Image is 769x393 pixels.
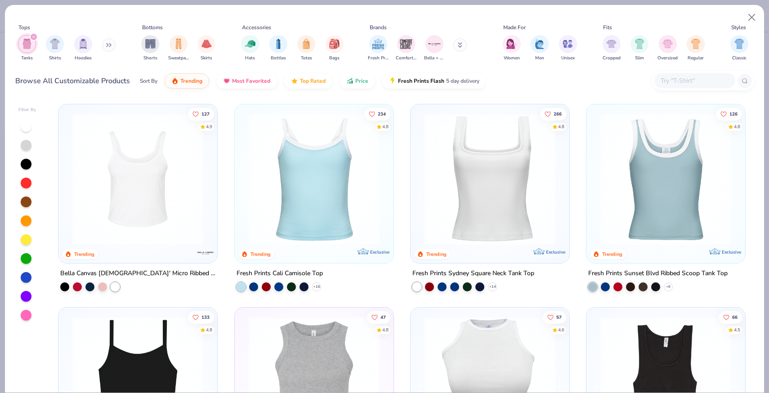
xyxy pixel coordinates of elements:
[734,327,740,334] div: 4.5
[688,55,704,62] span: Regular
[241,35,259,62] div: filter for Hats
[399,37,413,51] img: Comfort Colors Image
[188,107,214,120] button: Like
[503,23,526,31] div: Made For
[49,55,61,62] span: Shirts
[355,77,368,85] span: Price
[666,284,671,290] span: + 6
[722,249,741,255] span: Exclusive
[657,35,678,62] div: filter for Oversized
[531,35,549,62] button: filter button
[734,123,740,130] div: 4.8
[269,35,287,62] button: filter button
[543,311,566,324] button: Like
[396,55,416,62] span: Comfort Colors
[216,73,277,89] button: Most Favorited
[242,23,271,31] div: Accessories
[197,244,215,262] img: Bella + Canvas logo
[245,39,255,49] img: Hats Image
[364,107,390,120] button: Like
[563,39,573,49] img: Unisex Image
[730,35,748,62] button: filter button
[370,249,389,255] span: Exclusive
[603,35,621,62] div: filter for Cropped
[428,37,441,51] img: Bella + Canvas Image
[734,39,745,49] img: Classic Image
[174,39,183,49] img: Sweatpants Image
[489,284,496,290] span: + 14
[368,35,389,62] div: filter for Fresh Prints
[241,35,259,62] button: filter button
[21,55,33,62] span: Tanks
[657,55,678,62] span: Oversized
[326,35,344,62] button: filter button
[201,39,212,49] img: Skirts Image
[554,112,562,116] span: 266
[244,113,384,245] img: a25d9891-da96-49f3-a35e-76288174bf3a
[382,73,486,89] button: Fresh Prints Flash5 day delivery
[300,77,326,85] span: Top Rated
[141,35,159,62] div: filter for Shorts
[558,123,564,130] div: 4.8
[143,55,157,62] span: Shorts
[18,107,36,113] div: Filter By
[206,123,212,130] div: 4.9
[546,249,565,255] span: Exclusive
[556,315,562,320] span: 57
[743,9,760,26] button: Close
[165,73,209,89] button: Trending
[630,35,648,62] button: filter button
[384,113,525,245] img: 61d0f7fa-d448-414b-acbf-5d07f88334cb
[719,311,742,324] button: Like
[398,77,444,85] span: Fresh Prints Flash
[603,23,612,31] div: Fits
[18,35,36,62] div: filter for Tanks
[603,55,621,62] span: Cropped
[18,35,36,62] button: filter button
[606,39,617,49] img: Cropped Image
[313,284,320,290] span: + 16
[506,39,517,49] img: Women Image
[46,35,64,62] div: filter for Shirts
[730,35,748,62] div: filter for Classic
[60,268,215,279] div: Bella Canvas [DEMOGRAPHIC_DATA]' Micro Ribbed Scoop Tank
[74,35,92,62] div: filter for Hoodies
[75,55,92,62] span: Hoodies
[206,327,212,334] div: 4.8
[635,39,644,49] img: Slim Image
[301,55,312,62] span: Totes
[691,39,701,49] img: Regular Image
[284,73,332,89] button: Top Rated
[370,23,387,31] div: Brands
[588,268,728,279] div: Fresh Prints Sunset Blvd Ribbed Scoop Tank Top
[188,311,214,324] button: Like
[237,268,323,279] div: Fresh Prints Cali Camisole Top
[531,35,549,62] div: filter for Men
[377,112,385,116] span: 234
[560,113,701,245] img: 63ed7c8a-03b3-4701-9f69-be4b1adc9c5f
[245,55,255,62] span: Hats
[424,55,445,62] span: Bella + Canvas
[660,76,729,86] input: Try "T-Shirt"
[716,107,742,120] button: Like
[371,37,385,51] img: Fresh Prints Image
[732,55,747,62] span: Classic
[142,23,163,31] div: Bottoms
[424,35,445,62] div: filter for Bella + Canvas
[504,55,520,62] span: Women
[559,35,577,62] div: filter for Unisex
[197,35,215,62] div: filter for Skirts
[561,55,575,62] span: Unisex
[67,113,208,245] img: 20f92389-67fb-464f-b82a-18d02be585a0
[662,39,673,49] img: Oversized Image
[380,315,385,320] span: 47
[326,35,344,62] div: filter for Bags
[595,113,736,245] img: 805349cc-a073-4baf-ae89-b2761e757b43
[168,55,189,62] span: Sweatpants
[412,268,534,279] div: Fresh Prints Sydney Square Neck Tank Top
[46,35,64,62] button: filter button
[329,39,339,49] img: Bags Image
[50,39,60,49] img: Shirts Image
[269,35,287,62] div: filter for Bottles
[168,35,189,62] div: filter for Sweatpants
